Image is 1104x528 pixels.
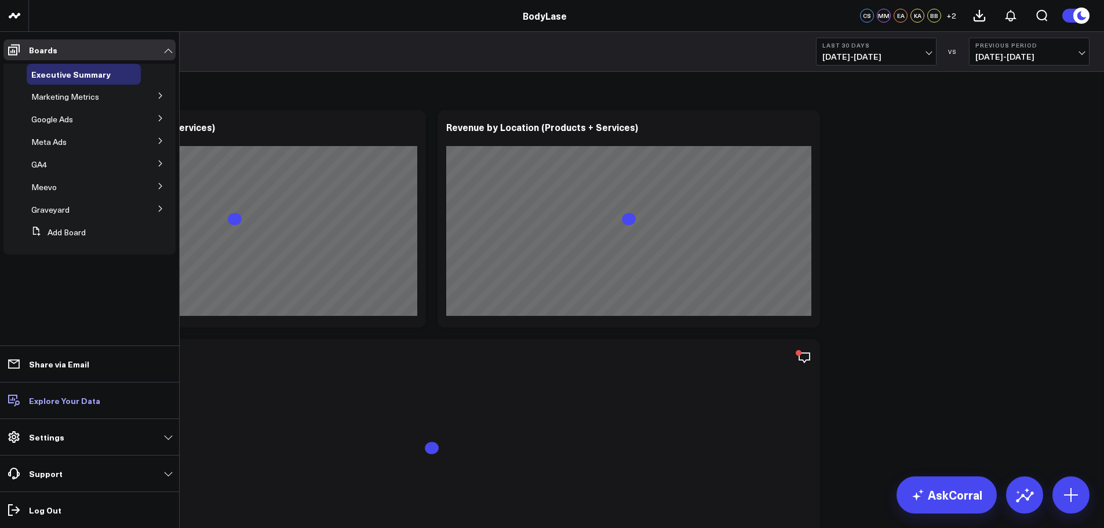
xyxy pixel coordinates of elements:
[942,48,963,55] div: VS
[877,9,891,23] div: MM
[822,52,930,61] span: [DATE] - [DATE]
[31,205,70,214] a: Graveyard
[31,115,73,124] a: Google Ads
[29,469,63,478] p: Support
[31,204,70,215] span: Graveyard
[29,45,57,54] p: Boards
[897,476,997,514] a: AskCorral
[29,359,89,369] p: Share via Email
[31,70,111,79] a: Executive Summary
[975,42,1083,49] b: Previous Period
[31,183,57,192] a: Meevo
[969,38,1090,65] button: Previous Period[DATE]-[DATE]
[29,432,64,442] p: Settings
[31,114,73,125] span: Google Ads
[446,121,638,133] div: Revenue by Location (Products + Services)
[927,9,941,23] div: BB
[27,222,86,243] button: Add Board
[29,505,61,515] p: Log Out
[31,159,47,170] span: GA4
[3,500,176,520] a: Log Out
[944,9,958,23] button: +2
[816,38,937,65] button: Last 30 Days[DATE]-[DATE]
[31,92,99,101] a: Marketing Metrics
[946,12,956,20] span: + 2
[822,42,930,49] b: Last 30 Days
[910,9,924,23] div: KA
[975,52,1083,61] span: [DATE] - [DATE]
[29,396,100,405] p: Explore Your Data
[894,9,908,23] div: EA
[31,68,111,80] span: Executive Summary
[31,181,57,192] span: Meevo
[31,136,67,147] span: Meta Ads
[523,9,567,22] a: BodyLase
[31,91,99,102] span: Marketing Metrics
[860,9,874,23] div: CS
[31,137,67,147] a: Meta Ads
[31,160,47,169] a: GA4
